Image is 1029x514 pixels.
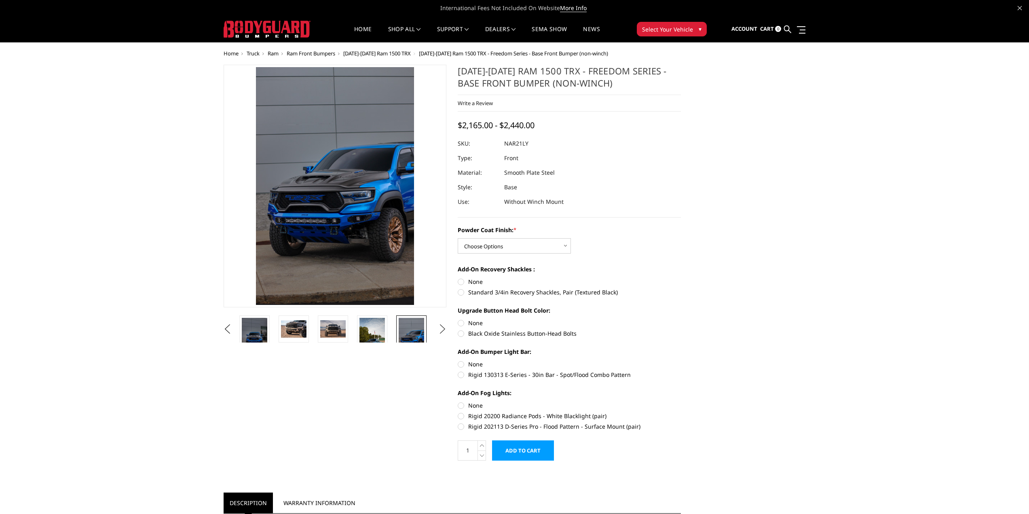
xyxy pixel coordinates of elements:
[287,50,335,57] a: Ram Front Bumpers
[504,151,518,165] dd: Front
[458,370,681,379] label: Rigid 130313 E-Series - 30in Bar - Spot/Flood Combo Pattern
[458,422,681,431] label: Rigid 202113 D-Series Pro - Flood Pattern - Surface Mount (pair)
[458,99,493,107] a: Write a Review
[224,65,447,307] a: 2021-2024 Ram 1500 TRX - Freedom Series - Base Front Bumper (non-winch)
[458,306,681,315] label: Upgrade Button Head Bolt Color:
[343,50,411,57] a: [DATE]-[DATE] Ram 1500 TRX
[458,389,681,397] label: Add-On Fog Lights:
[458,65,681,95] h1: [DATE]-[DATE] Ram 1500 TRX - Freedom Series - Base Front Bumper (non-winch)
[224,21,311,38] img: BODYGUARD BUMPERS
[560,4,587,12] a: More Info
[224,493,273,513] a: Description
[492,440,554,461] input: Add to Cart
[458,277,681,286] label: None
[458,195,498,209] dt: Use:
[388,26,421,42] a: shop all
[458,226,681,234] label: Powder Coat Finish:
[458,319,681,327] label: None
[731,25,757,32] span: Account
[458,120,535,131] span: $2,165.00 - $2,440.00
[583,26,600,42] a: News
[642,25,693,34] span: Select Your Vehicle
[458,360,681,368] label: None
[419,50,608,57] span: [DATE]-[DATE] Ram 1500 TRX - Freedom Series - Base Front Bumper (non-winch)
[485,26,516,42] a: Dealers
[458,151,498,165] dt: Type:
[247,50,260,57] a: Truck
[242,318,267,356] img: 2021-2024 Ram 1500 TRX - Freedom Series - Base Front Bumper (non-winch)
[458,165,498,180] dt: Material:
[458,136,498,151] dt: SKU:
[458,401,681,410] label: None
[532,26,567,42] a: SEMA Show
[458,288,681,296] label: Standard 3/4in Recovery Shackles, Pair (Textured Black)
[437,26,469,42] a: Support
[760,18,781,40] a: Cart 0
[458,329,681,338] label: Black Oxide Stainless Button-Head Bolts
[222,323,234,335] button: Previous
[504,180,517,195] dd: Base
[699,25,701,33] span: ▾
[354,26,372,42] a: Home
[436,323,448,335] button: Next
[775,26,781,32] span: 0
[504,195,564,209] dd: Without Winch Mount
[224,50,239,57] a: Home
[277,493,361,513] a: Warranty Information
[760,25,774,32] span: Cart
[268,50,279,57] a: Ram
[458,412,681,420] label: Rigid 20200 Radiance Pods - White Blacklight (pair)
[637,22,707,36] button: Select Your Vehicle
[399,318,424,356] img: 2021-2024 Ram 1500 TRX - Freedom Series - Base Front Bumper (non-winch)
[504,136,528,151] dd: NAR21LY
[458,180,498,195] dt: Style:
[458,265,681,273] label: Add-On Recovery Shackles :
[281,320,306,337] img: 2021-2024 Ram 1500 TRX - Freedom Series - Base Front Bumper (non-winch)
[359,318,385,363] img: 2021-2024 Ram 1500 TRX - Freedom Series - Base Front Bumper (non-winch)
[320,320,346,337] img: 2021-2024 Ram 1500 TRX - Freedom Series - Base Front Bumper (non-winch)
[731,18,757,40] a: Account
[458,347,681,356] label: Add-On Bumper Light Bar:
[504,165,555,180] dd: Smooth Plate Steel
